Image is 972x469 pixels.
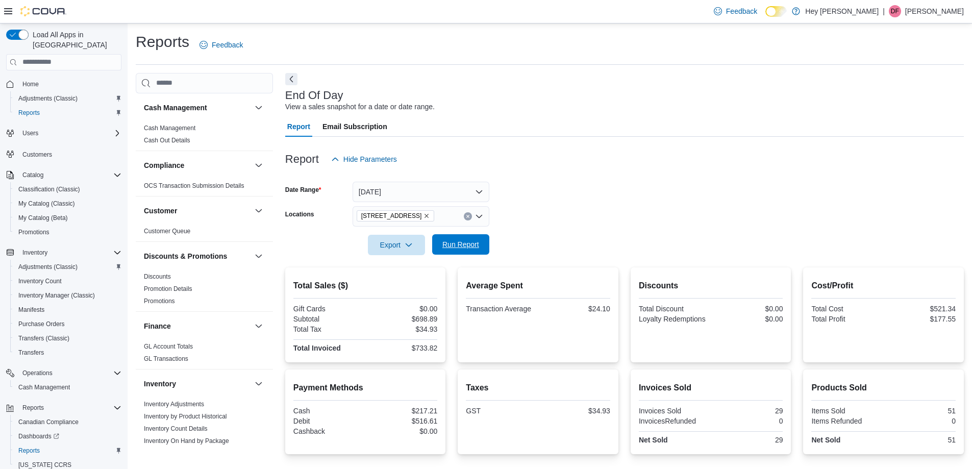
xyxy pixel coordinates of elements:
div: Total Tax [293,325,363,333]
label: Locations [285,210,314,218]
div: Debit [293,417,363,425]
span: Feedback [212,40,243,50]
button: Reports [2,401,126,415]
div: $0.00 [367,305,437,313]
button: My Catalog (Beta) [10,211,126,225]
button: Manifests [10,303,126,317]
span: Dashboards [14,430,121,442]
button: Cash Management [10,380,126,394]
p: Hey [PERSON_NAME] [805,5,879,17]
a: Promotions [14,226,54,238]
div: Compliance [136,180,273,196]
div: Total Discount [639,305,709,313]
a: Adjustments (Classic) [14,92,82,105]
div: 29 [713,407,783,415]
button: My Catalog (Classic) [10,196,126,211]
button: Customers [2,146,126,161]
div: View a sales snapshot for a date or date range. [285,102,435,112]
h3: Cash Management [144,103,207,113]
span: Classification (Classic) [18,185,80,193]
button: Finance [144,321,251,331]
span: Reports [18,402,121,414]
h2: Average Spent [466,280,610,292]
span: Inventory Count [14,275,121,287]
span: My Catalog (Beta) [14,212,121,224]
a: Purchase Orders [14,318,69,330]
div: Subtotal [293,315,363,323]
button: Open list of options [475,212,483,220]
h3: Customer [144,206,177,216]
p: | [883,5,885,17]
a: Manifests [14,304,48,316]
a: Canadian Compliance [14,416,83,428]
span: Operations [22,369,53,377]
span: Email Subscription [322,116,387,137]
button: Hide Parameters [327,149,401,169]
button: Customer [144,206,251,216]
button: Transfers [10,345,126,360]
span: My Catalog (Beta) [18,214,68,222]
a: My Catalog (Classic) [14,198,79,210]
span: Cash Management [18,383,70,391]
span: Users [22,129,38,137]
div: Items Sold [811,407,881,415]
button: Compliance [253,159,265,171]
div: 51 [886,436,956,444]
button: Clear input [464,212,472,220]
div: Total Profit [811,315,881,323]
div: $516.61 [367,417,437,425]
button: Purchase Orders [10,317,126,331]
span: Promotions [18,228,49,236]
button: Cash Management [253,102,265,114]
a: Transfers [14,347,48,359]
div: $0.00 [367,427,437,435]
button: Finance [253,320,265,332]
h2: Invoices Sold [639,382,783,394]
span: Catalog [18,169,121,181]
strong: Net Sold [811,436,840,444]
span: Discounts [144,273,171,281]
div: Total Cost [811,305,881,313]
button: Operations [2,366,126,380]
span: Transfers (Classic) [14,332,121,344]
h2: Taxes [466,382,610,394]
button: Users [18,127,42,139]
div: $177.55 [886,315,956,323]
a: Adjustments (Classic) [14,261,82,273]
span: Inventory Adjustments [144,400,204,408]
div: $24.10 [540,305,610,313]
h3: Finance [144,321,171,331]
span: Adjustments (Classic) [18,263,78,271]
button: Reports [10,443,126,458]
button: Inventory Count [10,274,126,288]
span: Promotions [144,297,175,305]
button: Reports [18,402,48,414]
div: Transaction Average [466,305,536,313]
button: Canadian Compliance [10,415,126,429]
div: 0 [713,417,783,425]
span: Reports [22,404,44,412]
button: Catalog [2,168,126,182]
span: Reports [14,107,121,119]
button: Discounts & Promotions [253,250,265,262]
span: Canadian Compliance [14,416,121,428]
button: Adjustments (Classic) [10,260,126,274]
span: Customers [22,151,52,159]
button: Reports [10,106,126,120]
button: Inventory [144,379,251,389]
a: GL Account Totals [144,343,193,350]
span: [US_STATE] CCRS [18,461,71,469]
button: Promotions [10,225,126,239]
button: Next [285,73,297,85]
button: Operations [18,367,57,379]
button: [DATE] [353,182,489,202]
button: Adjustments (Classic) [10,91,126,106]
a: Inventory Count Details [144,425,208,432]
a: Promotion Details [144,285,192,292]
span: Cash Out Details [144,136,190,144]
span: Canadian Compliance [18,418,79,426]
button: Compliance [144,160,251,170]
img: Cova [20,6,66,16]
span: Inventory On Hand by Package [144,437,229,445]
button: Customer [253,205,265,217]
